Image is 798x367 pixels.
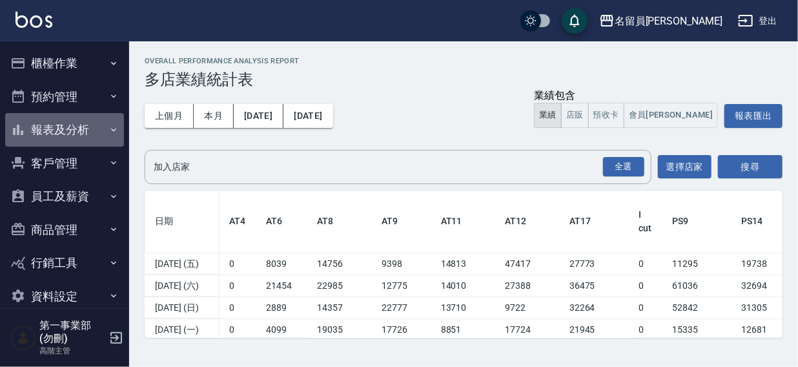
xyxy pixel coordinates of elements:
th: AT11 [431,191,495,253]
td: 21945 [559,319,629,341]
td: 9722 [495,297,559,319]
h3: 多店業績統計表 [145,70,783,89]
button: save [562,8,588,34]
button: 上個月 [145,104,194,128]
button: 登出 [733,9,783,33]
td: 27388 [495,275,559,297]
button: [DATE] [234,104,283,128]
td: 22985 [307,275,372,297]
td: 9398 [371,253,431,275]
button: 預約管理 [5,80,124,114]
div: 全選 [603,157,644,177]
button: 搜尋 [718,155,783,179]
th: AT6 [256,191,307,253]
td: 27773 [559,253,629,275]
td: 22777 [371,297,431,319]
td: 15335 [662,319,731,341]
button: Open [600,154,647,180]
td: 0 [628,319,662,341]
button: 選擇店家 [658,155,711,179]
td: 0 [219,319,256,341]
td: 14813 [431,253,495,275]
td: 17724 [495,319,559,341]
button: 業績 [534,103,562,128]
td: 52842 [662,297,731,319]
td: 8851 [431,319,495,341]
h2: Overall Performance Analysis Report [145,57,783,65]
button: 行銷工具 [5,246,124,280]
td: 0 [219,275,256,297]
td: 2889 [256,297,307,319]
td: 11295 [662,253,731,275]
td: 14756 [307,253,372,275]
button: 員工及薪資 [5,180,124,213]
td: 0 [219,297,256,319]
div: 名留員[PERSON_NAME] [615,13,722,29]
td: 0 [628,253,662,275]
th: AT17 [559,191,629,253]
td: 0 [628,297,662,319]
button: 會員[PERSON_NAME] [624,103,719,128]
td: 8039 [256,253,307,275]
td: 14357 [307,297,372,319]
td: 19035 [307,319,372,341]
button: 報表匯出 [724,104,783,128]
td: 61036 [662,275,731,297]
th: I cut [628,191,662,253]
td: 0 [628,275,662,297]
img: Logo [15,12,52,28]
th: AT9 [371,191,431,253]
th: PS9 [662,191,731,253]
td: [DATE] (五) [145,253,219,275]
h5: 第一事業部 (勿刪) [39,319,105,345]
button: 資料設定 [5,280,124,313]
button: 客戶管理 [5,147,124,180]
td: 17726 [371,319,431,341]
th: AT4 [219,191,256,253]
input: 店家名稱 [150,156,626,178]
td: [DATE] (六) [145,275,219,297]
button: 名留員[PERSON_NAME] [594,8,728,34]
img: Person [10,325,36,351]
td: 32264 [559,297,629,319]
th: 日期 [145,191,219,253]
td: 12775 [371,275,431,297]
button: 報表及分析 [5,113,124,147]
td: 36475 [559,275,629,297]
a: 報表匯出 [724,109,783,121]
td: [DATE] (日) [145,297,219,319]
th: AT12 [495,191,559,253]
button: 預收卡 [588,103,624,128]
button: 本月 [194,104,234,128]
button: 商品管理 [5,213,124,247]
td: 21454 [256,275,307,297]
td: 0 [219,253,256,275]
button: [DATE] [283,104,332,128]
button: 店販 [561,103,589,128]
td: [DATE] (一) [145,319,219,341]
div: 業績包含 [534,89,718,103]
p: 高階主管 [39,345,105,357]
button: 櫃檯作業 [5,47,124,80]
td: 47417 [495,253,559,275]
td: 14010 [431,275,495,297]
td: 4099 [256,319,307,341]
td: 13710 [431,297,495,319]
th: AT8 [307,191,372,253]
